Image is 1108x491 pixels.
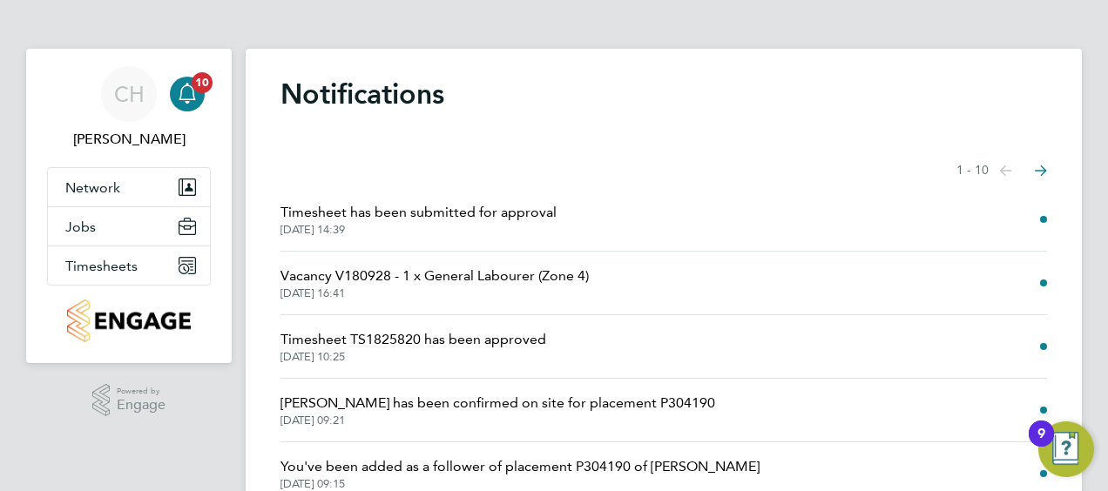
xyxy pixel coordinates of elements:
[170,66,205,122] a: 10
[65,179,120,196] span: Network
[280,393,715,427] a: [PERSON_NAME] has been confirmed on site for placement P304190[DATE] 09:21
[47,129,211,150] span: Chris Hickey
[280,456,760,491] a: You've been added as a follower of placement P304190 of [PERSON_NAME][DATE] 09:15
[114,83,145,105] span: CH
[280,456,760,477] span: You've been added as a follower of placement P304190 of [PERSON_NAME]
[47,299,211,342] a: Go to home page
[280,329,546,350] span: Timesheet TS1825820 has been approved
[280,202,557,223] span: Timesheet has been submitted for approval
[280,202,557,237] a: Timesheet has been submitted for approval[DATE] 14:39
[1038,421,1094,477] button: Open Resource Center, 9 new notifications
[192,72,213,93] span: 10
[48,207,210,245] button: Jobs
[280,286,589,300] span: [DATE] 16:41
[280,329,546,364] a: Timesheet TS1825820 has been approved[DATE] 10:25
[956,162,989,179] span: 1 - 10
[280,477,760,491] span: [DATE] 09:15
[65,258,138,274] span: Timesheets
[117,398,166,413] span: Engage
[48,246,210,285] button: Timesheets
[26,49,232,363] nav: Main navigation
[67,299,190,342] img: countryside-properties-logo-retina.png
[1037,434,1045,456] div: 9
[48,168,210,206] button: Network
[280,350,546,364] span: [DATE] 10:25
[47,66,211,150] a: CH[PERSON_NAME]
[92,384,166,417] a: Powered byEngage
[280,414,715,427] span: [DATE] 09:21
[280,77,1047,111] h1: Notifications
[280,266,589,286] span: Vacancy V180928 - 1 x General Labourer (Zone 4)
[280,266,589,300] a: Vacancy V180928 - 1 x General Labourer (Zone 4)[DATE] 16:41
[956,153,1047,188] nav: Select page of notifications list
[280,393,715,414] span: [PERSON_NAME] has been confirmed on site for placement P304190
[65,219,96,235] span: Jobs
[117,384,166,399] span: Powered by
[280,223,557,237] span: [DATE] 14:39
